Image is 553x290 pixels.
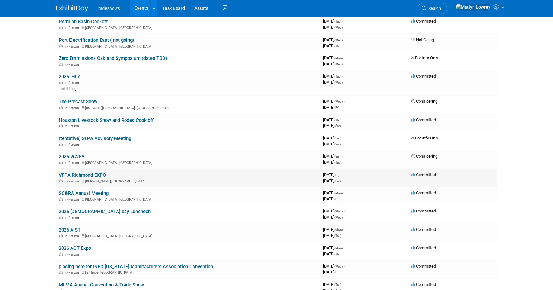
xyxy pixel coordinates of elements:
[64,106,81,110] span: In-Person
[64,143,81,147] span: In-Person
[334,191,343,195] span: (Mon)
[323,270,339,274] span: [DATE]
[64,161,81,165] span: In-Person
[59,172,106,178] a: VFPA Richmond EXPO
[334,173,339,177] span: (Fri)
[342,154,343,159] span: -
[323,62,343,66] span: [DATE]
[411,264,436,269] span: Committed
[334,143,341,146] span: (Sat)
[334,271,339,274] span: (Fri)
[323,80,343,85] span: [DATE]
[334,179,341,183] span: (Sat)
[323,123,341,128] span: [DATE]
[334,197,339,201] span: (Fri)
[59,282,144,288] a: MLMA Annual Convention & Trade Show
[64,124,81,128] span: In-Person
[344,99,345,104] span: -
[334,137,341,140] span: (Sun)
[411,209,436,213] span: Committed
[64,234,81,238] span: In-Person
[411,154,437,159] span: Considering
[344,56,345,60] span: -
[334,81,343,84] span: (Wed)
[334,100,343,103] span: (Wed)
[59,143,63,146] img: In-Person Event
[59,106,63,109] img: In-Person Event
[59,227,80,233] a: 2026 AIST
[64,63,81,67] span: In-Person
[323,233,341,238] span: [DATE]
[323,25,343,30] span: [DATE]
[323,136,343,140] span: [DATE]
[59,44,63,48] img: In-Person Event
[59,74,81,79] a: 2026 IHLA
[323,264,345,269] span: [DATE]
[344,37,345,42] span: -
[323,282,343,287] span: [DATE]
[59,63,63,66] img: In-Person Event
[59,124,63,127] img: In-Person Event
[323,99,345,104] span: [DATE]
[411,74,436,78] span: Committed
[59,197,63,201] img: In-Person Event
[59,271,63,274] img: In-Person Event
[59,136,131,141] a: (tentative) SFPA Advisory Meeting
[323,197,339,201] span: [DATE]
[59,245,91,251] a: 2026 ACT Expo
[59,179,63,182] img: In-Person Event
[59,37,134,43] a: Port Electrification East ( not going)
[411,190,436,195] span: Committed
[59,43,318,48] div: [GEOGRAPHIC_DATA], [GEOGRAPHIC_DATA]
[323,160,341,165] span: [DATE]
[342,282,343,287] span: -
[323,56,345,60] span: [DATE]
[323,19,343,24] span: [DATE]
[323,154,343,159] span: [DATE]
[323,105,339,110] span: [DATE]
[323,178,341,183] span: [DATE]
[323,215,343,219] span: [DATE]
[334,44,341,48] span: (Thu)
[64,81,81,85] span: In-Person
[334,283,341,286] span: (Thu)
[344,190,345,195] span: -
[344,264,345,269] span: -
[323,227,345,232] span: [DATE]
[334,124,341,128] span: (Sat)
[411,245,436,250] span: Committed
[344,227,345,232] span: -
[334,246,343,250] span: (Mon)
[64,179,81,183] span: In-Person
[59,86,78,92] div: exhibiting
[59,252,63,256] img: In-Person Event
[342,19,343,24] span: -
[64,26,81,30] span: In-Person
[334,26,343,29] span: (Wed)
[411,19,436,24] span: Committed
[64,44,81,48] span: In-Person
[342,117,343,122] span: -
[59,234,63,237] img: In-Person Event
[411,37,434,42] span: Not Going
[323,245,345,250] span: [DATE]
[59,178,318,183] div: [PERSON_NAME], [GEOGRAPHIC_DATA]
[59,99,97,105] a: The Precast Show
[323,37,345,42] span: [DATE]
[59,26,63,29] img: In-Person Event
[59,117,154,123] a: Houston Livestock Show and Rodeo Cook off
[455,4,491,11] img: Matlyn Lowrey
[334,265,343,268] span: (Wed)
[411,99,437,104] span: Considering
[64,252,81,257] span: In-Person
[342,74,343,78] span: -
[334,161,341,164] span: (Tue)
[411,56,438,60] span: For Info Only
[59,105,318,110] div: [US_STATE][GEOGRAPHIC_DATA], [GEOGRAPHIC_DATA]
[59,56,167,61] a: Zero Emmissions Oakland Symposium (dates TBD)
[59,270,318,275] div: Fairhope, [GEOGRAPHIC_DATA]
[334,210,343,213] span: (Wed)
[334,216,343,219] span: (Wed)
[340,172,341,177] span: -
[334,234,341,238] span: (Thu)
